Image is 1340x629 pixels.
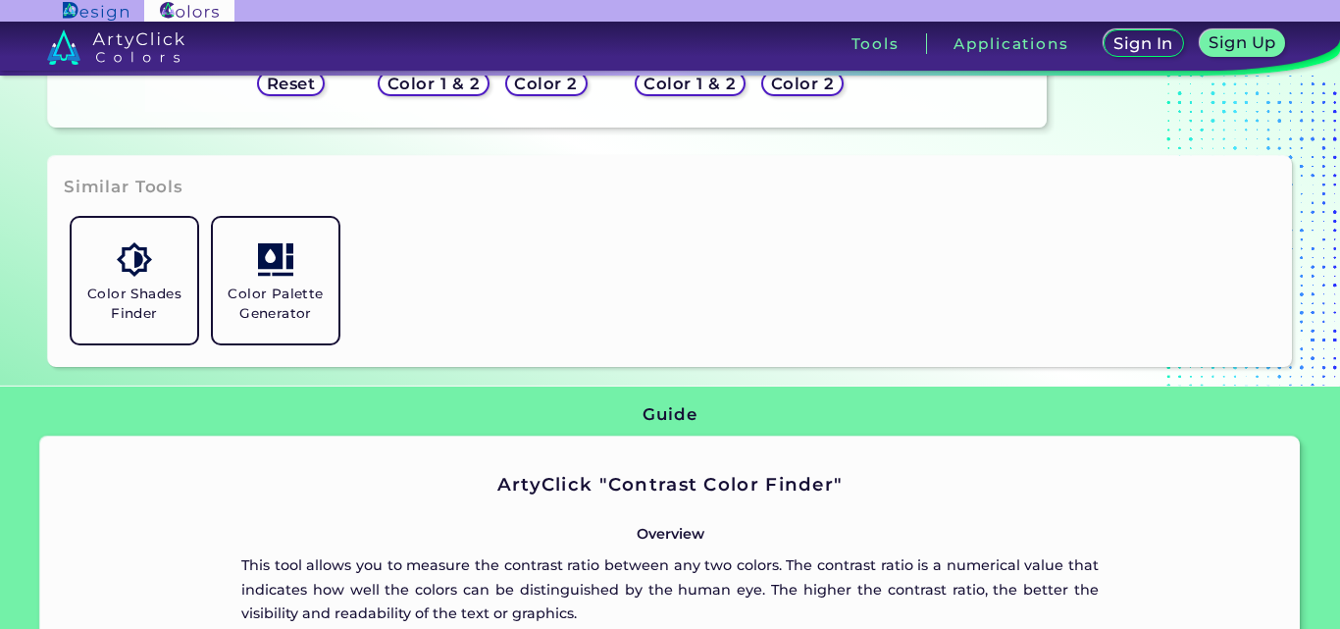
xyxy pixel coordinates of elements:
[64,210,205,351] a: Color Shades Finder
[64,176,183,199] h3: Similar Tools
[241,522,1099,546] p: Overview
[1117,36,1170,51] h5: Sign In
[1212,35,1273,50] h5: Sign Up
[241,553,1099,625] p: This tool allows you to measure the contrast ratio between any two colors. The contrast ratio is ...
[392,76,476,90] h5: Color 1 & 2
[851,36,900,51] h3: Tools
[241,472,1099,498] h2: ArtyClick "Contrast Color Finder"
[518,76,575,90] h5: Color 2
[648,76,732,90] h5: Color 1 & 2
[269,76,313,90] h5: Reset
[117,242,151,277] img: icon_color_shades.svg
[221,285,331,322] h5: Color Palette Generator
[63,2,129,21] img: ArtyClick Design logo
[79,285,189,322] h5: Color Shades Finder
[258,242,292,277] img: icon_col_pal_col.svg
[205,210,346,351] a: Color Palette Generator
[953,36,1068,51] h3: Applications
[1204,31,1281,56] a: Sign Up
[643,403,696,427] h3: Guide
[774,76,831,90] h5: Color 2
[1108,31,1179,56] a: Sign In
[47,29,185,65] img: logo_artyclick_colors_white.svg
